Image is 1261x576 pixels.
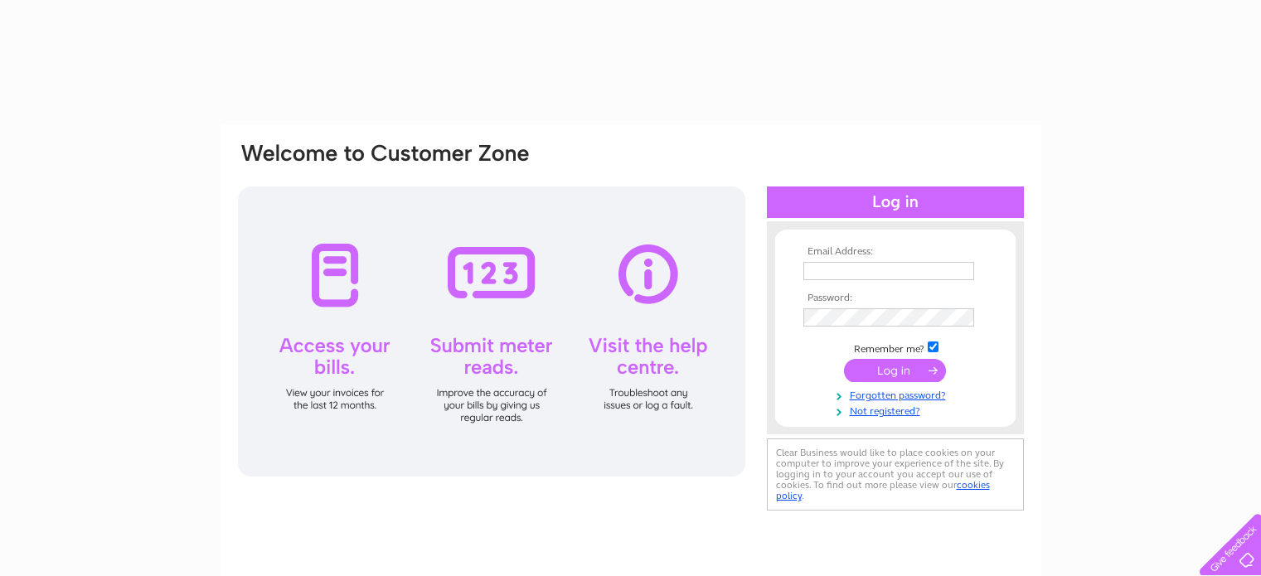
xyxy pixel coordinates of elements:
input: Submit [844,359,946,382]
td: Remember me? [799,339,992,356]
th: Password: [799,293,992,304]
th: Email Address: [799,246,992,258]
a: cookies policy [776,479,990,501]
div: Clear Business would like to place cookies on your computer to improve your experience of the sit... [767,438,1024,511]
a: Forgotten password? [803,386,992,402]
a: Not registered? [803,402,992,418]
